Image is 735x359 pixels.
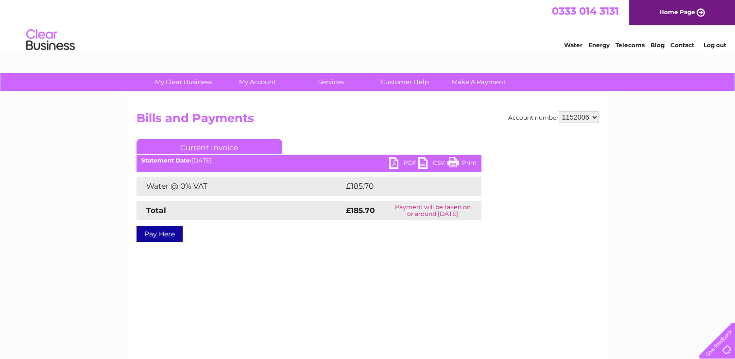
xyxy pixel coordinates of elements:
strong: Total [146,206,166,215]
div: Account number [508,111,599,123]
h2: Bills and Payments [137,111,599,130]
img: logo.png [26,25,75,55]
a: Services [291,73,371,91]
a: Blog [650,41,665,49]
a: My Clear Business [143,73,223,91]
td: £185.70 [343,177,463,196]
td: Water @ 0% VAT [137,177,343,196]
a: My Account [217,73,297,91]
a: 0333 014 3131 [552,5,619,17]
td: Payment will be taken on or around [DATE] [384,201,481,220]
a: Print [447,157,477,171]
a: Make A Payment [439,73,519,91]
a: PDF [389,157,418,171]
a: Water [564,41,582,49]
div: Clear Business is a trading name of Verastar Limited (registered in [GEOGRAPHIC_DATA] No. 3667643... [138,5,598,47]
a: Contact [670,41,694,49]
a: Current Invoice [137,139,282,154]
a: Telecoms [615,41,645,49]
a: CSV [418,157,447,171]
a: Energy [588,41,610,49]
b: Statement Date: [141,157,191,164]
a: Customer Help [365,73,445,91]
div: [DATE] [137,157,481,164]
a: Pay Here [137,226,183,242]
a: Log out [703,41,726,49]
strong: £185.70 [346,206,375,215]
